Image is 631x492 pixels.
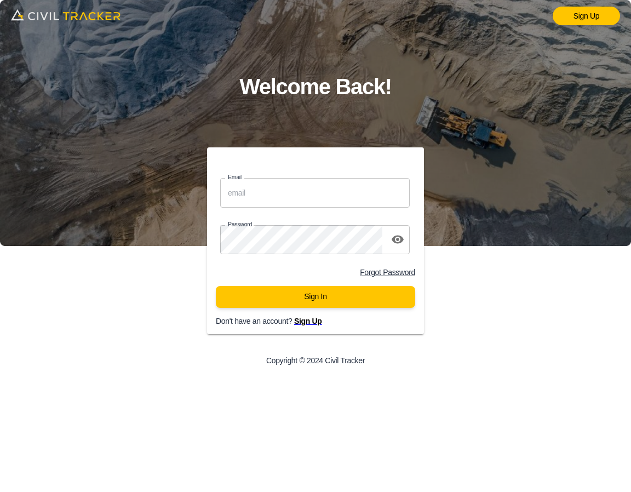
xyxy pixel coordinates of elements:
[387,228,409,250] button: toggle password visibility
[11,5,121,24] img: logo
[239,69,392,105] h1: Welcome Back!
[294,317,322,325] a: Sign Up
[553,7,620,25] a: Sign Up
[216,317,433,325] p: Don't have an account?
[266,356,365,365] p: Copyright © 2024 Civil Tracker
[216,286,415,308] button: Sign In
[220,178,410,207] input: email
[360,268,415,277] a: Forgot Password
